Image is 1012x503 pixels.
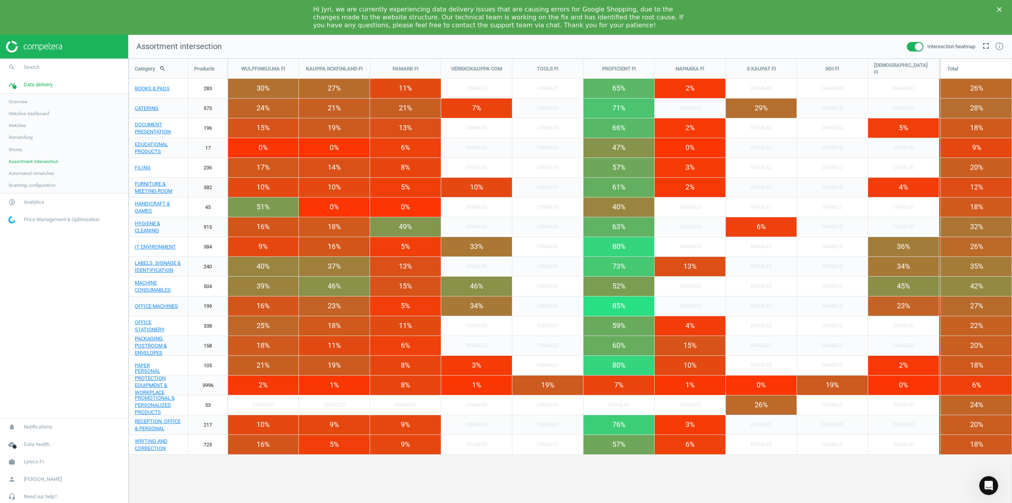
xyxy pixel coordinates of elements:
a: MACHINE CONSUMABLES [129,277,188,296]
div: 11% [370,79,441,98]
span: Disabled [893,138,914,158]
span: Disabled [822,237,843,256]
span: Disabled [822,395,843,415]
span: Disabled [893,435,914,454]
div: 37% [299,257,370,276]
div: TOOLS FI [512,59,583,79]
div: 10% [228,178,298,197]
iframe: Intercom live chat [979,476,998,495]
div: 80% [583,356,654,375]
div: 3% [655,158,725,177]
div: 13% [655,257,725,276]
div: 18% [228,336,298,355]
div: 59% [583,316,654,336]
div: 27% [299,79,370,98]
div: 6% [941,376,1012,395]
span: Overview [9,99,28,105]
span: Data health [24,441,49,448]
div: 34% [441,296,512,316]
div: KAUPPA RCKFINLAND FI [299,59,370,79]
span: Disabled [537,197,559,217]
span: Disabled [893,99,914,118]
span: Disabled [537,79,559,98]
div: NAPAKKA FI [655,59,725,79]
div: 46% [441,277,512,296]
button: search [155,62,170,75]
div: 18% [299,217,370,237]
i: cloud_done [4,437,19,452]
div: 76% [583,415,654,435]
div: 46% [299,277,370,296]
span: Disabled [893,217,914,237]
span: Disabled [466,395,487,415]
i: pie_chart_outlined [4,195,19,210]
span: Price Management & Optimization [24,216,100,223]
a: 45 [188,197,227,217]
i: notifications [4,419,19,435]
div: 36% [868,237,939,256]
span: Disabled [537,237,559,256]
span: Search [24,64,40,71]
a: FILING [129,158,188,178]
div: 19% [512,376,583,395]
div: 63% [583,217,654,237]
span: Need our help? [24,493,57,500]
span: Disabled [822,277,843,296]
a: BOOKS & PADS [129,79,188,99]
span: Disabled [466,336,487,355]
div: 15% [655,336,725,355]
div: 1% [299,376,370,395]
span: Disabled [751,316,772,336]
span: Disabled [680,395,701,415]
div: 32% [941,217,1012,237]
div: 60% [583,336,654,355]
span: Rematching [9,134,33,140]
div: 18% [941,356,1012,375]
span: Disabled [680,296,701,316]
span: Data delivery [24,81,53,88]
div: 18% [941,118,1012,138]
div: 85% [583,296,654,316]
div: 25% [228,316,298,336]
a: DOCUMENT PRESENTATION [129,118,188,138]
a: 199 [188,296,227,316]
span: Analytics [24,199,44,206]
div: 3% [655,415,725,435]
span: Lyreco FI [24,458,44,465]
div: 2% [655,178,725,197]
a: 3996 [188,376,227,395]
div: 6% [655,435,725,454]
a: info_outline [995,42,1004,52]
span: Disabled [893,395,914,415]
div: IKH FI [797,59,868,79]
span: Disabled [822,296,843,316]
span: Disabled [751,296,772,316]
span: Disabled [537,99,559,118]
div: 16% [228,296,298,316]
a: 338 [188,316,227,336]
span: Disabled [822,118,843,138]
div: 0% [655,138,725,158]
span: Disabled [822,217,843,237]
span: Disabled [466,257,487,276]
span: Disabled [751,118,772,138]
div: 24% [941,395,1012,415]
a: PERSONAL PROTECTION EQUIPMENT & WORKPLACE SAFETY [129,376,188,395]
span: Disabled [751,197,772,217]
span: Disabled [466,118,487,138]
div: 21% [299,99,370,118]
div: 27% [941,296,1012,316]
span: Disabled [537,138,559,158]
div: 1% [655,376,725,395]
span: Scanning configuration [9,182,55,188]
div: 47% [583,138,654,158]
div: PAMARK FI [370,59,441,79]
div: WULFFINKULMA FI [228,59,298,79]
span: Disabled [893,415,914,435]
div: 15% [370,277,441,296]
a: 915 [188,217,227,237]
a: 382 [188,178,227,197]
div: 6% [370,138,441,158]
div: 26% [941,237,1012,256]
a: FURNITURE & MEETING ROOM [129,178,188,197]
